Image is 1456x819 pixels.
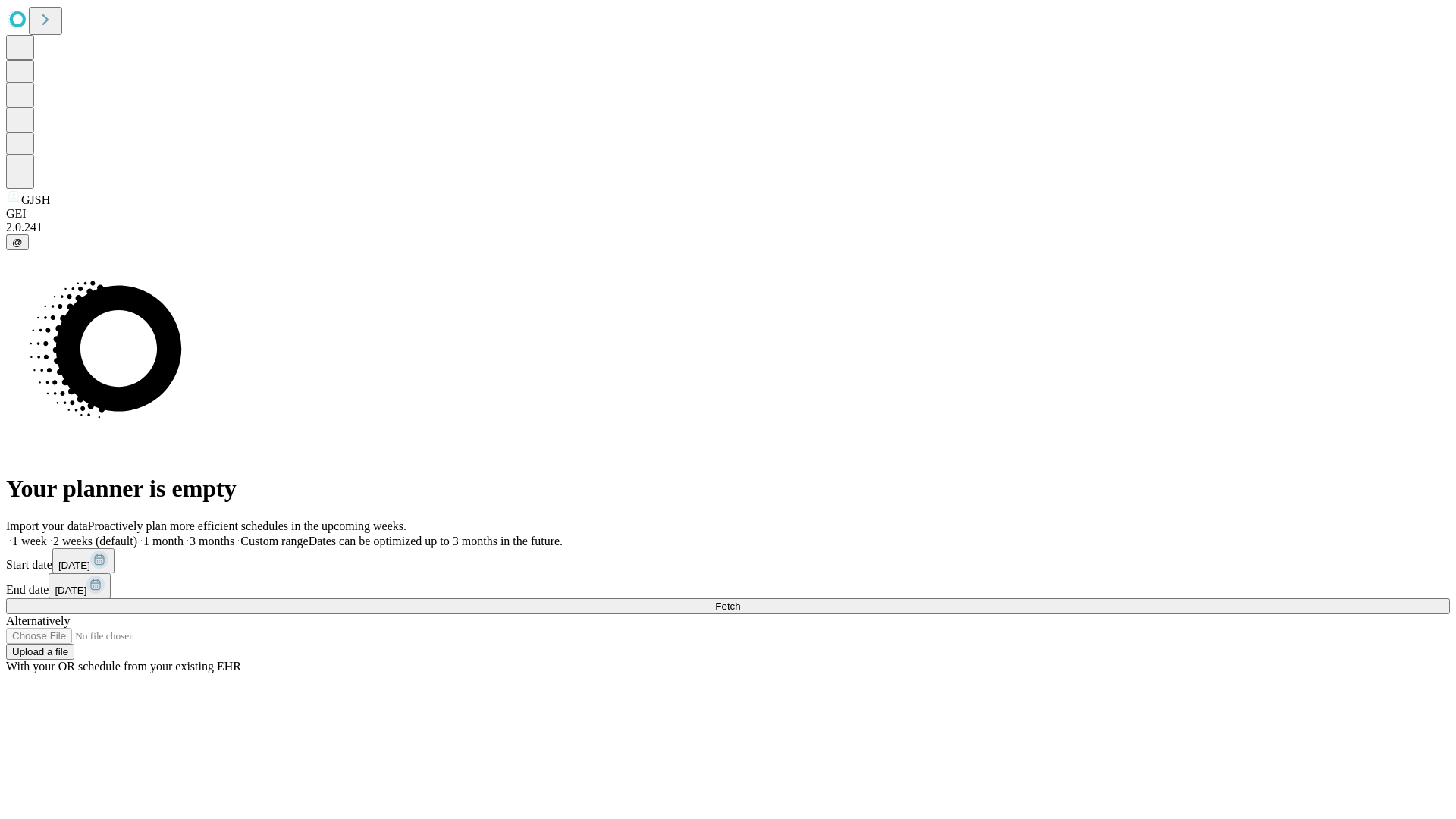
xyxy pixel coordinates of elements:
span: 2 weeks (default) [53,535,137,548]
div: End date [6,573,1450,598]
span: Proactively plan more efficient schedules in the upcoming weeks. [88,519,406,532]
button: @ [6,234,29,250]
div: GEI [6,207,1450,221]
span: Alternatively [6,614,70,627]
div: Start date [6,548,1450,573]
span: Dates can be optimized up to 3 months in the future. [309,535,563,548]
div: 2.0.241 [6,221,1450,234]
button: [DATE] [49,573,111,598]
span: [DATE] [55,585,86,596]
span: [DATE] [58,560,90,571]
span: Custom range [240,535,308,548]
h1: Your planner is empty [6,475,1450,503]
button: [DATE] [52,548,115,573]
span: @ [12,237,23,248]
span: With your OR schedule from your existing EHR [6,660,241,673]
button: Fetch [6,598,1450,614]
span: GJSH [21,193,50,206]
button: Upload a file [6,644,74,660]
span: Fetch [715,601,740,612]
span: 3 months [190,535,234,548]
span: 1 month [143,535,184,548]
span: Import your data [6,519,88,532]
span: 1 week [12,535,47,548]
